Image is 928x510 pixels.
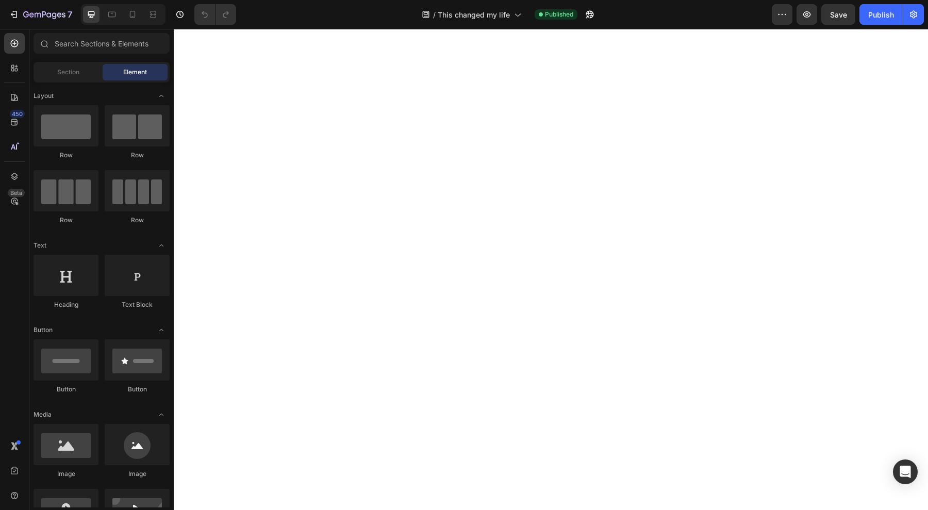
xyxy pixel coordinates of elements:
[34,469,98,479] div: Image
[8,189,25,197] div: Beta
[34,151,98,160] div: Row
[433,9,436,20] span: /
[10,110,25,118] div: 450
[545,10,573,19] span: Published
[34,241,46,250] span: Text
[893,459,918,484] div: Open Intercom Messenger
[868,9,894,20] div: Publish
[105,216,170,225] div: Row
[105,469,170,479] div: Image
[438,9,510,20] span: This changed my life
[153,406,170,423] span: Toggle open
[34,300,98,309] div: Heading
[194,4,236,25] div: Undo/Redo
[859,4,903,25] button: Publish
[174,29,928,510] iframe: Design area
[153,322,170,338] span: Toggle open
[830,10,847,19] span: Save
[153,88,170,104] span: Toggle open
[123,68,147,77] span: Element
[34,325,53,335] span: Button
[153,237,170,254] span: Toggle open
[821,4,855,25] button: Save
[34,216,98,225] div: Row
[57,68,79,77] span: Section
[4,4,77,25] button: 7
[105,385,170,394] div: Button
[34,33,170,54] input: Search Sections & Elements
[34,91,54,101] span: Layout
[68,8,72,21] p: 7
[34,385,98,394] div: Button
[105,151,170,160] div: Row
[34,410,52,419] span: Media
[105,300,170,309] div: Text Block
